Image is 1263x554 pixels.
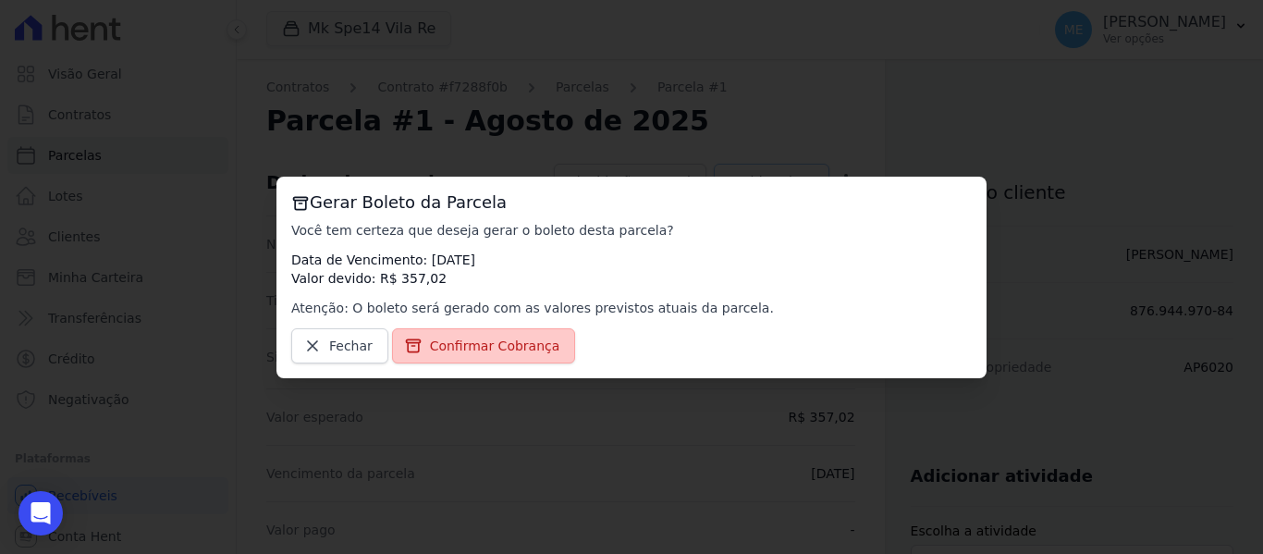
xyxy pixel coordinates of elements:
div: Open Intercom Messenger [18,491,63,536]
a: Confirmar Cobrança [392,328,576,363]
p: Atenção: O boleto será gerado com as valores previstos atuais da parcela. [291,299,972,317]
p: Data de Vencimento: [DATE] Valor devido: R$ 357,02 [291,251,972,288]
a: Fechar [291,328,388,363]
span: Fechar [329,337,373,355]
span: Confirmar Cobrança [430,337,560,355]
p: Você tem certeza que deseja gerar o boleto desta parcela? [291,221,972,240]
h3: Gerar Boleto da Parcela [291,191,972,214]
